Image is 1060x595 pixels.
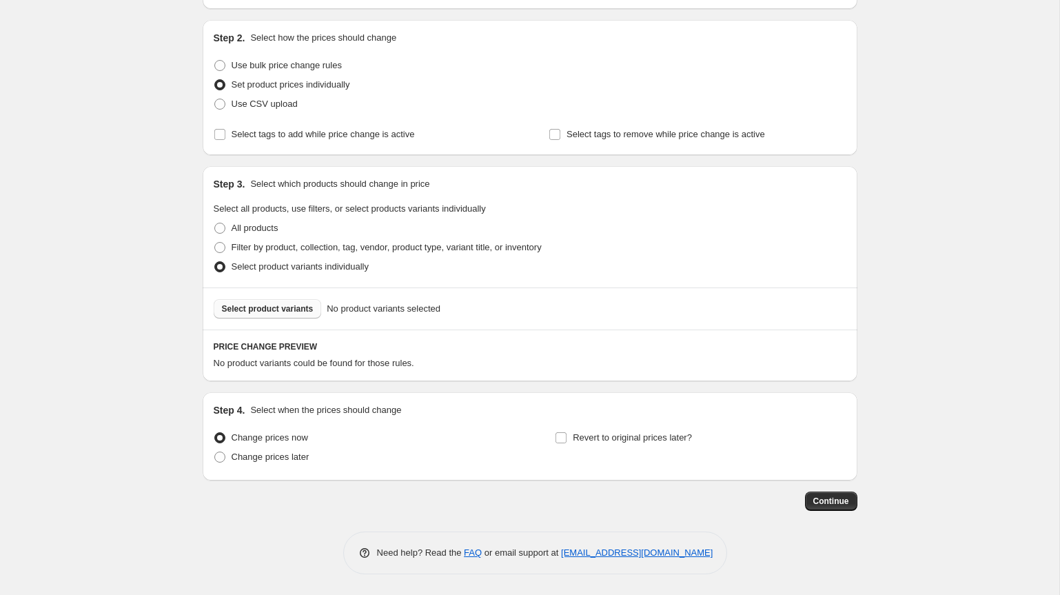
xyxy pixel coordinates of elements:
span: or email support at [482,547,561,558]
span: Select all products, use filters, or select products variants individually [214,203,486,214]
p: Select which products should change in price [250,177,429,191]
span: Select tags to add while price change is active [232,129,415,139]
a: [EMAIL_ADDRESS][DOMAIN_NAME] [561,547,713,558]
span: Set product prices individually [232,79,350,90]
h6: PRICE CHANGE PREVIEW [214,341,846,352]
span: Filter by product, collection, tag, vendor, product type, variant title, or inventory [232,242,542,252]
h2: Step 2. [214,31,245,45]
span: Change prices now [232,432,308,443]
span: Select product variants individually [232,261,369,272]
span: No product variants could be found for those rules. [214,358,414,368]
button: Continue [805,492,857,511]
span: Need help? Read the [377,547,465,558]
span: Select product variants [222,303,314,314]
span: Select tags to remove while price change is active [567,129,765,139]
span: All products [232,223,278,233]
h2: Step 3. [214,177,245,191]
span: Change prices later [232,452,309,462]
a: FAQ [464,547,482,558]
span: Use bulk price change rules [232,60,342,70]
p: Select when the prices should change [250,403,401,417]
span: Revert to original prices later? [573,432,692,443]
button: Select product variants [214,299,322,319]
span: No product variants selected [327,302,440,316]
h2: Step 4. [214,403,245,417]
span: Continue [813,496,849,507]
p: Select how the prices should change [250,31,396,45]
span: Use CSV upload [232,99,298,109]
